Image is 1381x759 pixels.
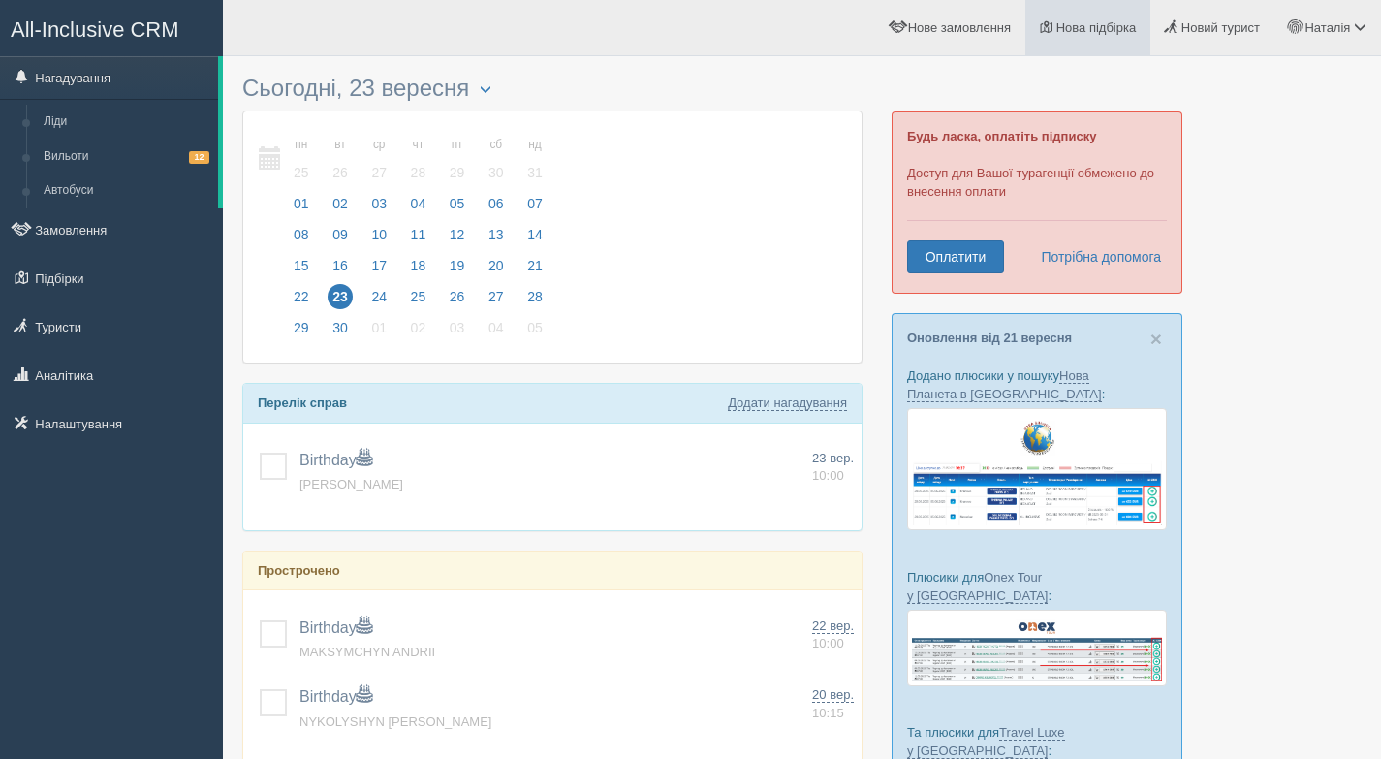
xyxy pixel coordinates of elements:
[361,126,397,193] a: ср 27
[406,191,431,216] span: 04
[361,286,397,317] a: 24
[400,317,437,348] a: 02
[522,191,548,216] span: 07
[812,687,854,703] span: 20 вер.
[907,331,1072,345] a: Оновлення від 21 вересня
[445,160,470,185] span: 29
[400,286,437,317] a: 25
[1,1,222,54] a: All-Inclusive CRM
[517,224,549,255] a: 14
[322,286,359,317] a: 23
[400,255,437,286] a: 18
[366,315,392,340] span: 01
[283,255,320,286] a: 15
[439,255,476,286] a: 19
[328,137,353,153] small: вт
[328,253,353,278] span: 16
[522,284,548,309] span: 28
[328,222,353,247] span: 09
[406,253,431,278] span: 18
[445,137,470,153] small: пт
[517,286,549,317] a: 28
[439,193,476,224] a: 05
[322,255,359,286] a: 16
[289,253,314,278] span: 15
[366,191,392,216] span: 03
[406,284,431,309] span: 25
[478,193,515,224] a: 06
[366,253,392,278] span: 17
[728,395,847,411] a: Додати нагадування
[406,222,431,247] span: 11
[908,20,1011,35] span: Нове замовлення
[478,224,515,255] a: 13
[484,191,509,216] span: 06
[522,160,548,185] span: 31
[366,222,392,247] span: 10
[322,193,359,224] a: 02
[289,284,314,309] span: 22
[484,253,509,278] span: 20
[892,111,1182,294] div: Доступ для Вашої турагенції обмежено до внесення оплати
[283,317,320,348] a: 29
[478,286,515,317] a: 27
[406,315,431,340] span: 02
[283,224,320,255] a: 08
[517,193,549,224] a: 07
[907,570,1048,604] a: Onex Tour у [GEOGRAPHIC_DATA]
[812,686,854,722] a: 20 вер. 10:15
[400,193,437,224] a: 04
[1056,20,1137,35] span: Нова підбірка
[299,477,403,491] a: [PERSON_NAME]
[445,222,470,247] span: 12
[258,395,347,410] b: Перелік справ
[299,619,372,636] span: Birthday
[328,160,353,185] span: 26
[1150,328,1162,350] span: ×
[484,284,509,309] span: 27
[812,636,844,650] span: 10:00
[484,137,509,153] small: сб
[1181,20,1260,35] span: Новий турист
[478,317,515,348] a: 04
[299,714,491,729] a: NYKOLYSHYN [PERSON_NAME]
[361,224,397,255] a: 10
[289,160,314,185] span: 25
[289,315,314,340] span: 29
[406,160,431,185] span: 28
[400,224,437,255] a: 11
[907,568,1167,605] p: Плюсики для :
[484,222,509,247] span: 13
[522,222,548,247] span: 14
[400,126,437,193] a: чт 28
[907,610,1167,686] img: onex-tour-proposal-crm-for-travel-agency.png
[812,618,854,634] span: 22 вер.
[907,408,1167,530] img: new-planet-%D0%BF%D1%96%D0%B4%D0%B1%D1%96%D1%80%D0%BA%D0%B0-%D1%81%D1%80%D0%BC-%D0%B4%D0%BB%D1%8F...
[522,253,548,278] span: 21
[299,688,372,705] a: Birthday
[289,137,314,153] small: пн
[907,129,1096,143] b: Будь ласка, оплатіть підписку
[299,645,435,659] span: MAKSYMCHYN ANDRII
[484,315,509,340] span: 04
[328,191,353,216] span: 02
[361,255,397,286] a: 17
[812,451,854,465] span: 23 вер.
[366,137,392,153] small: ср
[361,317,397,348] a: 01
[283,286,320,317] a: 22
[35,140,218,174] a: Вильоти12
[439,126,476,193] a: пт 29
[439,224,476,255] a: 12
[812,617,854,653] a: 22 вер. 10:00
[361,193,397,224] a: 03
[189,151,209,164] span: 12
[322,224,359,255] a: 09
[812,468,844,483] span: 10:00
[517,255,549,286] a: 21
[299,452,372,468] a: Birthday
[478,255,515,286] a: 20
